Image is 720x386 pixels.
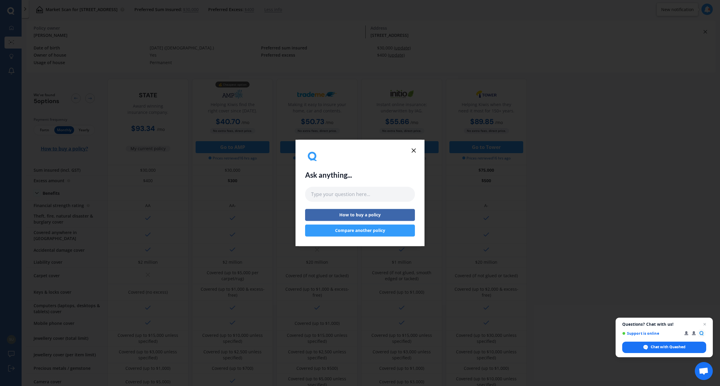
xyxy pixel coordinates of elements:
div: Chat with Quashed [622,342,706,353]
span: Chat with Quashed [651,344,685,350]
input: Type your question here... [305,187,415,202]
button: How to buy a policy [305,209,415,221]
span: Questions? Chat with us! [622,322,706,327]
h2: Ask anything... [305,171,352,180]
span: Close chat [701,321,708,328]
span: Support is online [622,331,680,336]
div: Open chat [695,362,713,380]
button: Compare another policy [305,225,415,237]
